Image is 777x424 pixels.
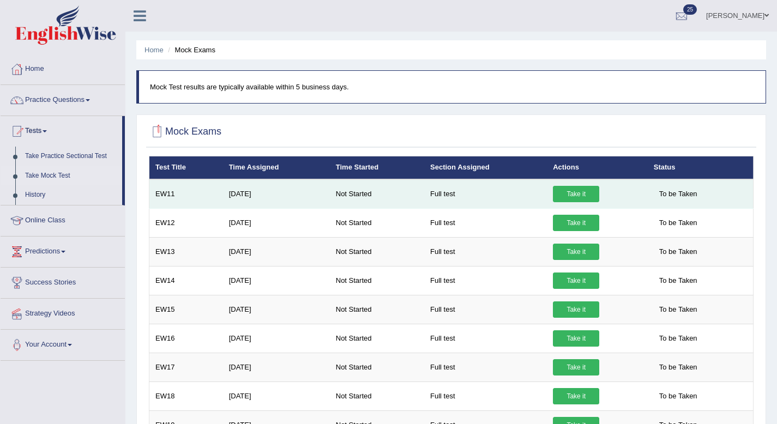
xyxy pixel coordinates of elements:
[223,179,330,209] td: [DATE]
[553,388,599,404] a: Take it
[553,186,599,202] a: Take it
[149,266,223,295] td: EW14
[1,205,125,233] a: Online Class
[330,381,424,410] td: Not Started
[1,54,125,81] a: Home
[149,237,223,266] td: EW13
[424,381,547,410] td: Full test
[223,353,330,381] td: [DATE]
[648,156,754,179] th: Status
[654,359,703,375] span: To be Taken
[149,324,223,353] td: EW16
[654,244,703,260] span: To be Taken
[553,301,599,318] a: Take it
[330,266,424,295] td: Not Started
[1,116,122,143] a: Tests
[149,381,223,410] td: EW18
[149,124,221,140] h2: Mock Exams
[654,272,703,289] span: To be Taken
[424,208,547,237] td: Full test
[223,381,330,410] td: [DATE]
[149,353,223,381] td: EW17
[223,208,330,237] td: [DATE]
[149,295,223,324] td: EW15
[330,237,424,266] td: Not Started
[683,4,697,15] span: 25
[1,237,125,264] a: Predictions
[424,266,547,295] td: Full test
[553,244,599,260] a: Take it
[223,266,330,295] td: [DATE]
[330,324,424,353] td: Not Started
[150,82,755,92] p: Mock Test results are typically available within 5 business days.
[223,237,330,266] td: [DATE]
[547,156,647,179] th: Actions
[223,156,330,179] th: Time Assigned
[330,179,424,209] td: Not Started
[223,295,330,324] td: [DATE]
[20,147,122,166] a: Take Practice Sectional Test
[424,179,547,209] td: Full test
[654,186,703,202] span: To be Taken
[553,330,599,347] a: Take it
[1,85,125,112] a: Practice Questions
[144,46,164,54] a: Home
[149,179,223,209] td: EW11
[654,330,703,347] span: To be Taken
[330,156,424,179] th: Time Started
[330,353,424,381] td: Not Started
[1,330,125,357] a: Your Account
[654,301,703,318] span: To be Taken
[165,45,215,55] li: Mock Exams
[149,208,223,237] td: EW12
[424,324,547,353] td: Full test
[654,388,703,404] span: To be Taken
[1,299,125,326] a: Strategy Videos
[424,237,547,266] td: Full test
[424,156,547,179] th: Section Assigned
[424,295,547,324] td: Full test
[553,215,599,231] a: Take it
[424,353,547,381] td: Full test
[330,295,424,324] td: Not Started
[654,215,703,231] span: To be Taken
[223,324,330,353] td: [DATE]
[553,272,599,289] a: Take it
[149,156,223,179] th: Test Title
[553,359,599,375] a: Take it
[20,185,122,205] a: History
[1,268,125,295] a: Success Stories
[20,166,122,186] a: Take Mock Test
[330,208,424,237] td: Not Started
